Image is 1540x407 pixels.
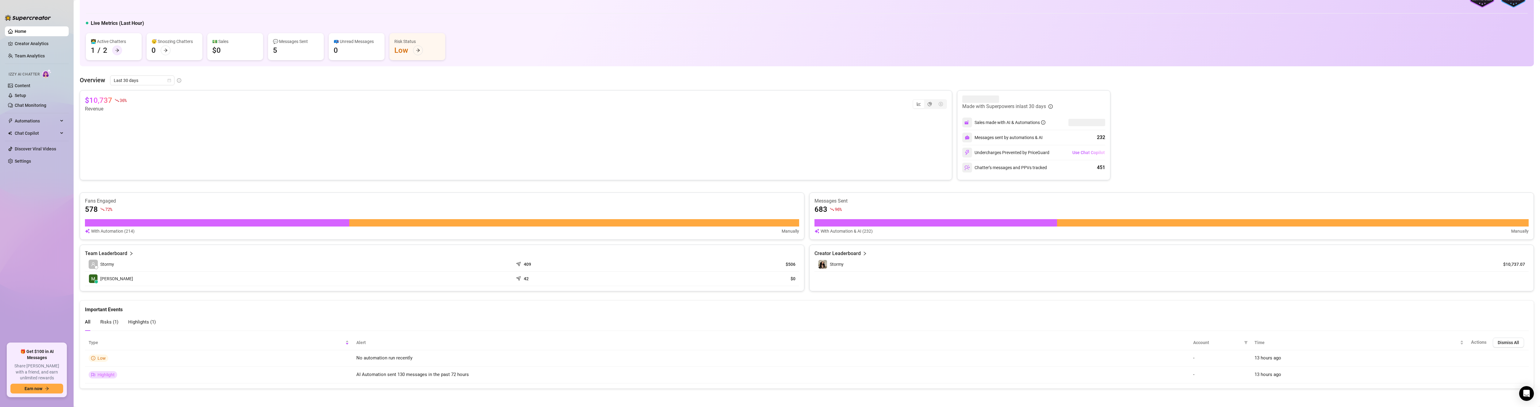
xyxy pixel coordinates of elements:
[15,146,56,151] a: Discover Viral Videos
[167,79,171,82] span: calendar
[1251,335,1467,350] th: Time
[15,103,46,108] a: Chat Monitoring
[85,301,1529,313] div: Important Events
[964,165,970,170] img: svg%3e
[962,163,1047,172] div: Chatter’s messages and PPVs tracked
[15,159,31,164] a: Settings
[917,102,921,106] span: line-chart
[151,45,156,55] div: 0
[821,228,873,235] article: With Automation & AI (232)
[273,38,319,45] div: 💬 Messages Sent
[1255,339,1459,346] span: Time
[115,48,119,52] span: arrow-right
[91,373,95,377] span: flag
[939,102,943,106] span: dollar-circle
[15,83,30,88] a: Content
[91,356,95,360] span: info-circle
[814,198,1529,204] article: Messages Sent
[830,207,834,211] span: fall
[334,38,380,45] div: 📪 Unread Messages
[15,128,58,138] span: Chat Copilot
[1072,150,1105,155] span: Use Chat Copilot
[1193,339,1242,346] span: Account
[1244,341,1248,344] span: filter
[15,93,26,98] a: Setup
[975,119,1045,126] div: Sales made with AI & Automations
[98,372,115,377] span: Highlight
[516,275,522,281] span: send
[913,99,947,109] div: segmented control
[89,274,98,283] img: M H
[120,97,127,103] span: 36 %
[128,319,156,325] span: Highlights ( 1 )
[516,260,522,266] span: send
[1243,338,1249,347] span: filter
[15,53,45,58] a: Team Analytics
[524,261,531,267] article: 409
[10,363,63,381] span: Share [PERSON_NAME] with a friend, and earn unlimited rewards
[8,131,12,135] img: Chat Copilot
[814,204,827,214] article: 683
[10,349,63,361] span: 🎁 Get $100 in AI Messages
[15,116,58,126] span: Automations
[25,386,42,391] span: Earn now
[334,45,338,55] div: 0
[9,72,40,77] span: Izzy AI Chatter
[85,95,112,105] article: $10,737
[814,250,861,257] article: Creator Leaderboard
[962,103,1046,110] article: Made with Superpowers in last 30 days
[356,372,469,377] span: AI Automation sent 130 messages in the past 72 hours
[830,262,844,267] span: Stormy
[965,135,970,140] img: svg%3e
[660,276,795,282] article: $0
[416,48,420,52] span: arrow-right
[15,39,64,48] a: Creator Analytics
[91,45,95,55] div: 1
[964,120,970,125] img: svg%3e
[1519,386,1534,401] div: Open Intercom Messenger
[163,48,168,52] span: arrow-right
[1511,228,1529,235] article: Manually
[212,38,258,45] div: 💵 Sales
[394,38,440,45] div: Risk Status
[660,261,795,267] article: $506
[91,20,144,27] h5: Live Metrics (Last Hour)
[129,250,133,257] span: right
[212,45,221,55] div: $0
[5,15,51,21] img: logo-BBDzfeDw.svg
[863,250,867,257] span: right
[115,98,119,103] span: fall
[42,69,52,78] img: AI Chatter
[103,45,107,55] div: 2
[356,355,412,361] span: No automation run recently
[1493,338,1524,347] button: Dismiss All
[85,250,127,257] article: Team Leaderboard
[10,384,63,393] button: Earn nowarrow-right
[85,319,90,325] span: All
[91,228,135,235] article: With Automation (214)
[962,148,1049,157] div: Undercharges Prevented by PriceGuard
[1097,134,1105,141] div: 232
[100,275,133,282] span: [PERSON_NAME]
[100,207,105,211] span: fall
[964,150,970,155] img: svg%3e
[45,386,49,391] span: arrow-right
[177,78,181,83] span: info-circle
[114,76,171,85] span: Last 30 days
[89,339,344,346] span: Type
[105,206,112,212] span: 72 %
[98,356,106,361] span: Low
[85,204,98,214] article: 578
[1471,339,1487,345] span: Actions
[273,45,277,55] div: 5
[8,118,13,123] span: thunderbolt
[1048,104,1053,109] span: info-circle
[1497,261,1525,267] article: $10,737.07
[80,76,105,85] article: Overview
[962,133,1043,142] div: Messages sent by automations & AI
[85,105,127,113] article: Revenue
[835,206,842,212] span: 96 %
[100,319,118,325] span: Risks ( 1 )
[782,228,799,235] article: Manually
[1072,148,1105,157] button: Use Chat Copilot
